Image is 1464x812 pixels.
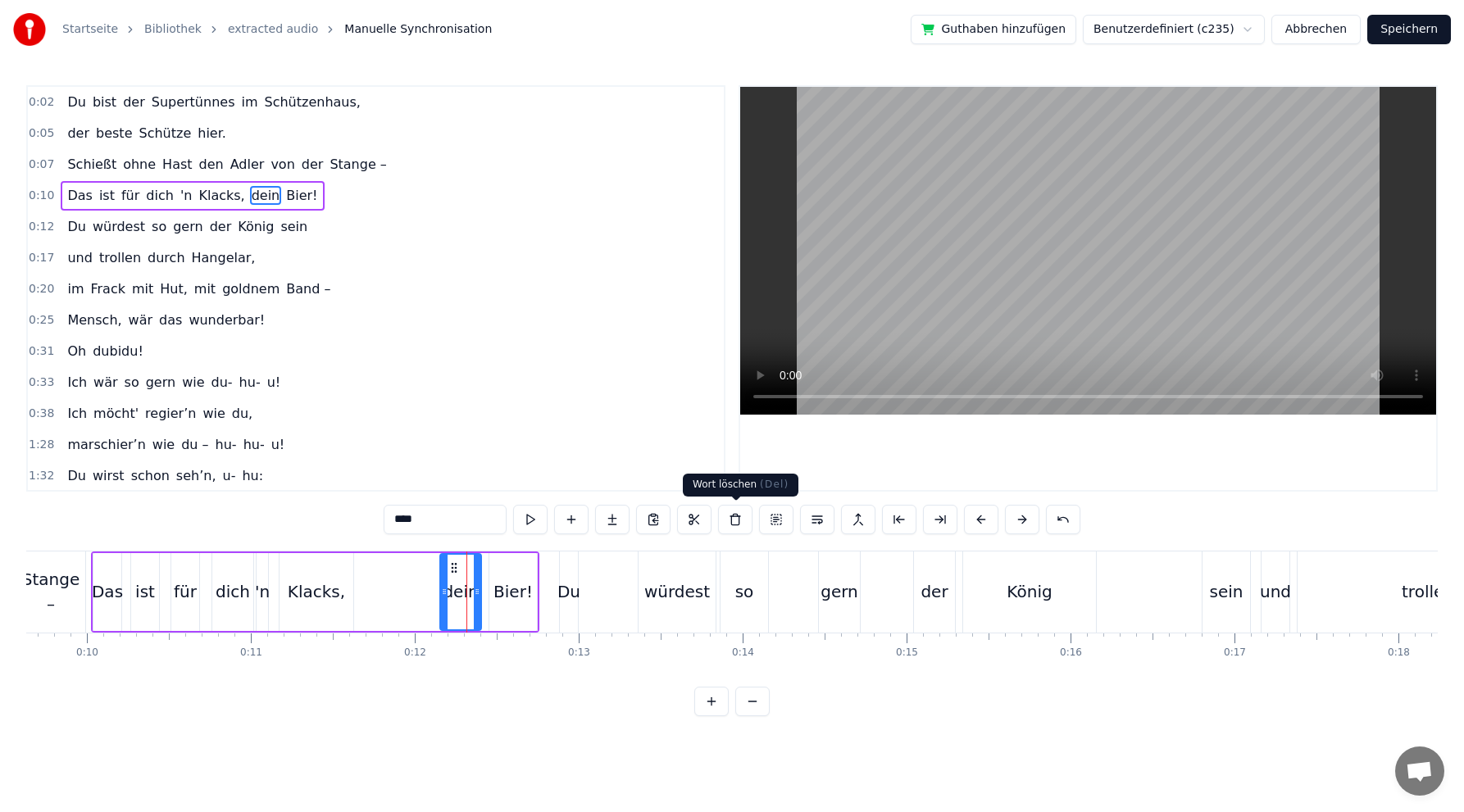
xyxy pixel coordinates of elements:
span: wär [127,311,154,329]
a: Bibliothek [144,21,202,38]
div: 0:16 [1060,646,1082,660]
div: dein [443,579,478,604]
span: im [66,279,85,298]
span: sein [279,217,309,236]
span: Manuelle Synchronisation [344,21,492,38]
span: Das [66,186,93,205]
div: so [735,579,754,604]
a: Chat öffnen [1395,746,1444,796]
div: König [1007,579,1052,604]
span: Bier! [284,186,319,205]
div: 'n [255,579,270,604]
div: Stange – [16,567,85,616]
a: Startseite [62,21,118,38]
div: Wort löschen [683,474,798,497]
span: goldnem [221,279,281,298]
span: so [123,373,141,392]
span: Oh [66,342,88,361]
span: schon [130,466,171,485]
span: Schießt [66,155,118,174]
span: Stange – [328,155,388,174]
span: Schütze [137,124,193,143]
span: 0:12 [29,219,54,235]
div: und [1260,579,1291,604]
span: König [236,217,275,236]
span: Du [66,466,87,485]
span: hu- [242,435,266,454]
span: würdest [91,217,147,236]
span: wunderbar! [187,311,266,329]
span: regier’n [143,404,198,423]
span: gern [144,373,177,392]
span: möcht' [92,404,140,423]
span: bist [91,93,118,111]
span: 0:25 [29,312,54,329]
div: für [174,579,197,604]
span: im [239,93,259,111]
span: beste [94,124,134,143]
span: 0:02 [29,94,54,111]
span: durch [146,248,186,267]
span: das [157,311,184,329]
span: Du [66,217,87,236]
span: hu: [240,466,265,485]
span: marschier’n [66,435,147,454]
span: Adler [229,155,266,174]
nav: breadcrumb [62,21,492,38]
span: Mensch, [66,311,123,329]
span: der [300,155,325,174]
span: 'n [179,186,194,205]
div: 0:11 [240,646,262,660]
div: sein [1210,579,1243,604]
span: Hangelar, [190,248,257,267]
span: gern [171,217,204,236]
div: Bier! [493,579,533,604]
span: Ich [66,404,89,423]
span: u- [221,466,237,485]
button: Speichern [1367,15,1451,44]
span: du – [180,435,210,454]
span: Band – [284,279,332,298]
span: hu- [214,435,239,454]
span: der [208,217,234,236]
div: trollen [1402,579,1454,604]
span: du- [210,373,234,392]
span: 1:28 [29,437,54,453]
span: Schützenhaus, [263,93,362,111]
img: youka [13,13,46,46]
div: Das [92,579,123,604]
span: und [66,248,93,267]
span: dubidu! [91,342,145,361]
span: hu- [238,373,262,392]
span: seh’n, [175,466,218,485]
span: von [269,155,296,174]
span: Frack [89,279,126,298]
span: für [120,186,141,205]
span: wie [201,404,226,423]
div: 0:10 [76,646,98,660]
span: hier. [196,124,228,143]
div: 0:18 [1388,646,1410,660]
span: dein [250,186,282,205]
span: 0:33 [29,374,54,391]
div: der [921,579,948,604]
span: 0:05 [29,125,54,142]
a: extracted audio [228,21,318,38]
span: 1:32 [29,468,54,484]
span: 0:20 [29,281,54,297]
span: Supertünnes [150,93,237,111]
span: 0:17 [29,250,54,266]
span: ohne [121,155,157,174]
span: ( Del ) [760,479,789,490]
span: Du [66,93,87,111]
div: ist [135,579,155,604]
span: wirst [91,466,126,485]
span: u! [270,435,287,454]
span: u! [266,373,283,392]
div: 0:14 [732,646,754,660]
span: Ich [66,373,89,392]
button: Guthaben hinzufügen [911,15,1076,44]
span: 0:10 [29,188,54,204]
span: ist [98,186,116,205]
div: 0:12 [404,646,426,660]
